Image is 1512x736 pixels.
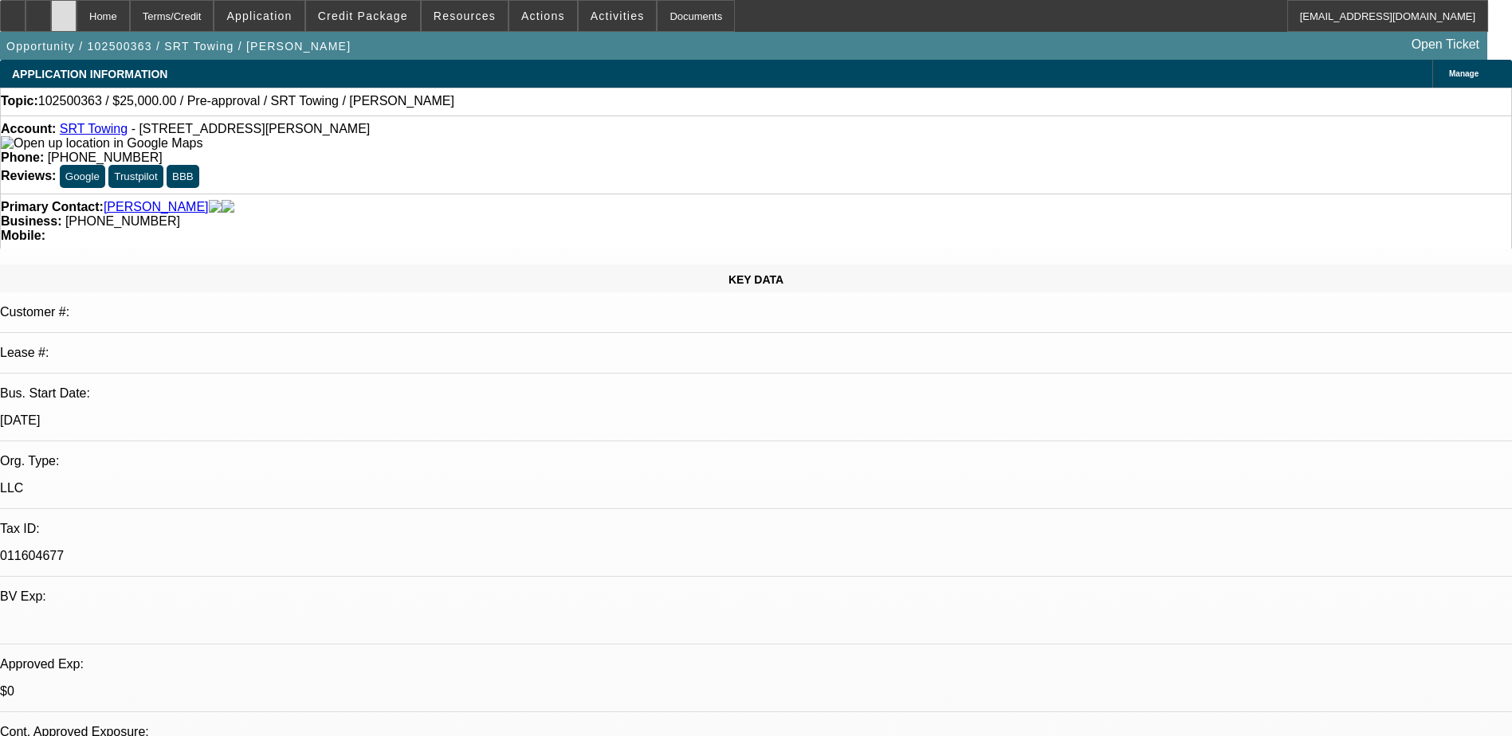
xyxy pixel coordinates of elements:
span: Credit Package [318,10,408,22]
a: View Google Maps [1,136,202,150]
a: Open Ticket [1405,31,1486,58]
strong: Business: [1,214,61,228]
span: - [STREET_ADDRESS][PERSON_NAME] [132,122,371,135]
span: Actions [521,10,565,22]
span: [PHONE_NUMBER] [48,151,163,164]
strong: Phone: [1,151,44,164]
button: Resources [422,1,508,31]
img: linkedin-icon.png [222,200,234,214]
span: Activities [591,10,645,22]
span: 102500363 / $25,000.00 / Pre-approval / SRT Towing / [PERSON_NAME] [38,94,454,108]
button: Actions [509,1,577,31]
span: Resources [434,10,496,22]
strong: Reviews: [1,169,56,182]
strong: Primary Contact: [1,200,104,214]
button: Google [60,165,105,188]
span: KEY DATA [729,273,783,286]
span: Manage [1449,69,1479,78]
span: Application [226,10,292,22]
button: Trustpilot [108,165,163,188]
button: BBB [167,165,199,188]
strong: Account: [1,122,56,135]
span: [PHONE_NUMBER] [65,214,180,228]
strong: Topic: [1,94,38,108]
button: Activities [579,1,657,31]
span: APPLICATION INFORMATION [12,68,167,80]
a: SRT Towing [60,122,128,135]
a: [PERSON_NAME] [104,200,209,214]
button: Application [214,1,304,31]
img: Open up location in Google Maps [1,136,202,151]
strong: Mobile: [1,229,45,242]
button: Credit Package [306,1,420,31]
img: facebook-icon.png [209,200,222,214]
span: Opportunity / 102500363 / SRT Towing / [PERSON_NAME] [6,40,351,53]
